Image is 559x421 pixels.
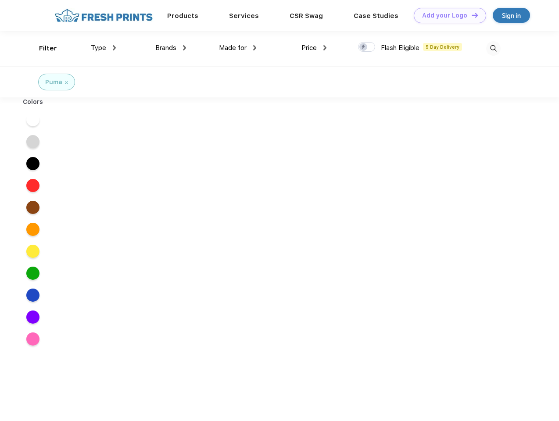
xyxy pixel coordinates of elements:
[167,12,198,20] a: Products
[183,45,186,50] img: dropdown.png
[155,44,176,52] span: Brands
[323,45,326,50] img: dropdown.png
[65,81,68,84] img: filter_cancel.svg
[16,97,50,107] div: Colors
[219,44,247,52] span: Made for
[290,12,323,20] a: CSR Swag
[39,43,57,54] div: Filter
[45,78,62,87] div: Puma
[113,45,116,50] img: dropdown.png
[502,11,521,21] div: Sign in
[422,12,467,19] div: Add your Logo
[52,8,155,23] img: fo%20logo%202.webp
[472,13,478,18] img: DT
[381,44,419,52] span: Flash Eligible
[91,44,106,52] span: Type
[253,45,256,50] img: dropdown.png
[229,12,259,20] a: Services
[423,43,462,51] span: 5 Day Delivery
[301,44,317,52] span: Price
[493,8,530,23] a: Sign in
[486,41,501,56] img: desktop_search.svg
